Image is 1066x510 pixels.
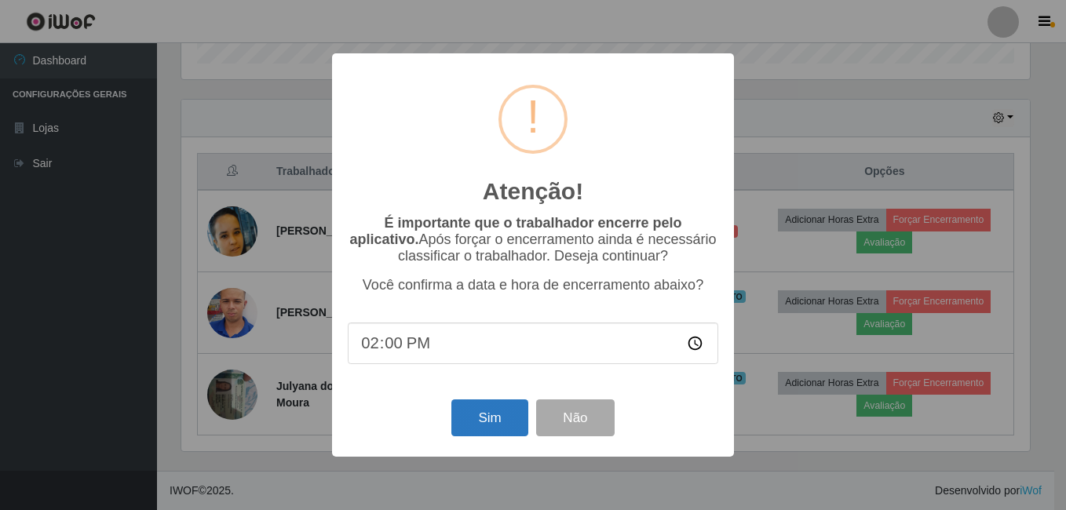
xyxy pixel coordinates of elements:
[349,215,681,247] b: É importante que o trabalhador encerre pelo aplicativo.
[483,177,583,206] h2: Atenção!
[451,399,528,436] button: Sim
[348,215,718,264] p: Após forçar o encerramento ainda é necessário classificar o trabalhador. Deseja continuar?
[536,399,614,436] button: Não
[348,277,718,293] p: Você confirma a data e hora de encerramento abaixo?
